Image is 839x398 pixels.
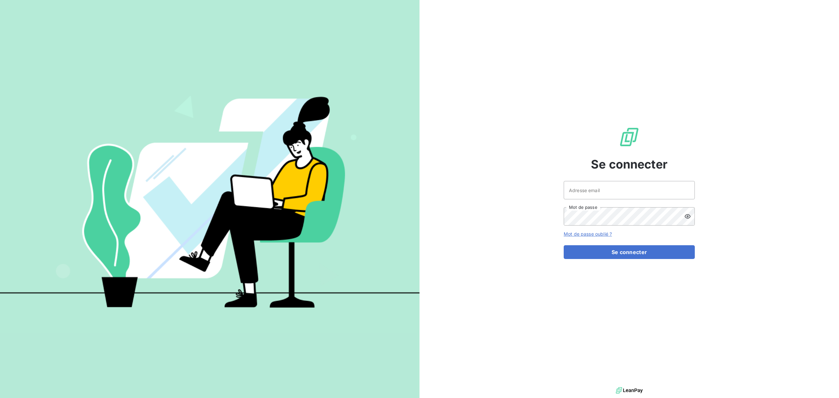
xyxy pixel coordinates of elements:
[616,386,643,395] img: logo
[619,127,640,148] img: Logo LeanPay
[591,155,668,173] span: Se connecter
[564,231,612,237] a: Mot de passe oublié ?
[564,181,695,199] input: placeholder
[564,245,695,259] button: Se connecter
